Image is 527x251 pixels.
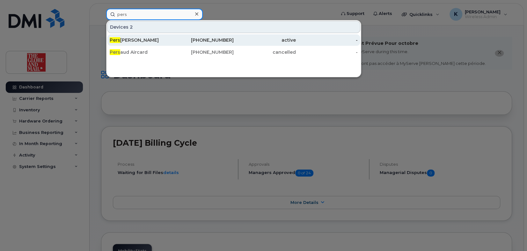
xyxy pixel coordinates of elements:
[296,49,358,55] div: -
[107,34,360,46] a: Pers[PERSON_NAME][PHONE_NUMBER]active-
[172,49,234,55] div: [PHONE_NUMBER]
[234,37,296,43] div: active
[172,37,234,43] div: [PHONE_NUMBER]
[296,37,358,43] div: -
[110,37,120,43] span: Pers
[234,49,296,55] div: cancelled
[110,49,172,55] div: aud Aircard
[110,49,120,55] span: Pers
[110,37,172,43] div: [PERSON_NAME]
[107,21,360,33] div: Devices
[130,24,133,30] span: 2
[107,46,360,58] a: Persaud Aircard[PHONE_NUMBER]cancelled-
